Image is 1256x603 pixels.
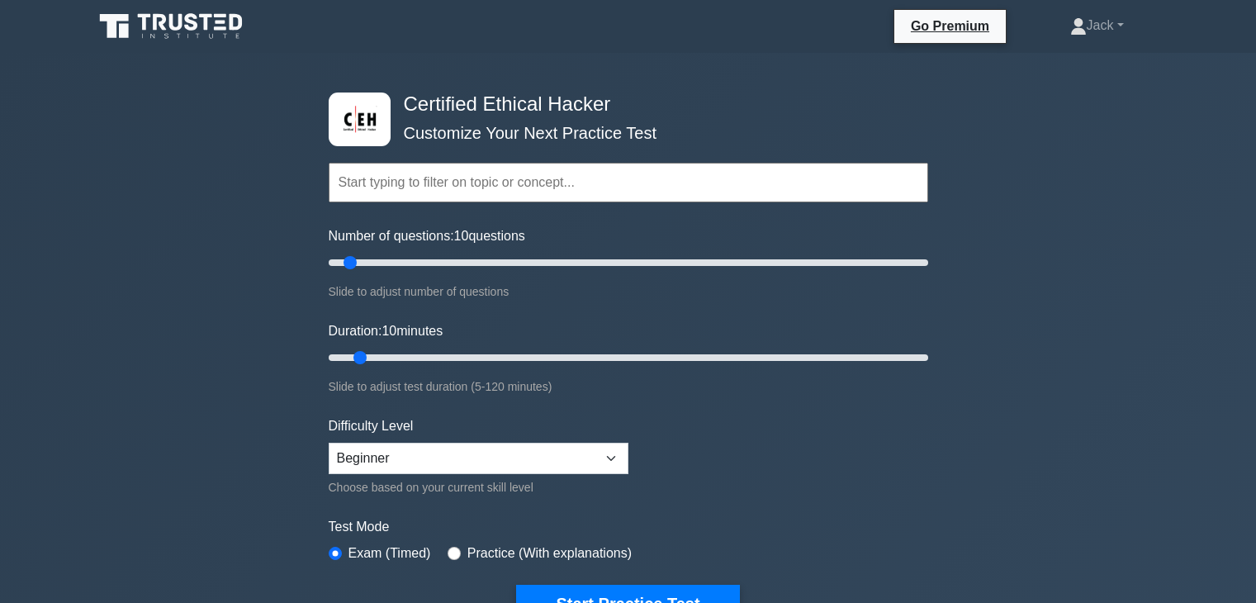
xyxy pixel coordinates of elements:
input: Start typing to filter on topic or concept... [329,163,928,202]
span: 10 [382,324,396,338]
div: Slide to adjust test duration (5-120 minutes) [329,377,928,396]
div: Slide to adjust number of questions [329,282,928,301]
div: Choose based on your current skill level [329,477,628,497]
label: Exam (Timed) [348,544,431,563]
span: 10 [454,229,469,243]
label: Number of questions: questions [329,226,525,246]
label: Duration: minutes [329,321,443,341]
label: Practice (With explanations) [467,544,632,563]
a: Jack [1031,9,1164,42]
label: Difficulty Level [329,416,414,436]
a: Go Premium [901,16,999,36]
h4: Certified Ethical Hacker [397,93,847,116]
label: Test Mode [329,517,928,537]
